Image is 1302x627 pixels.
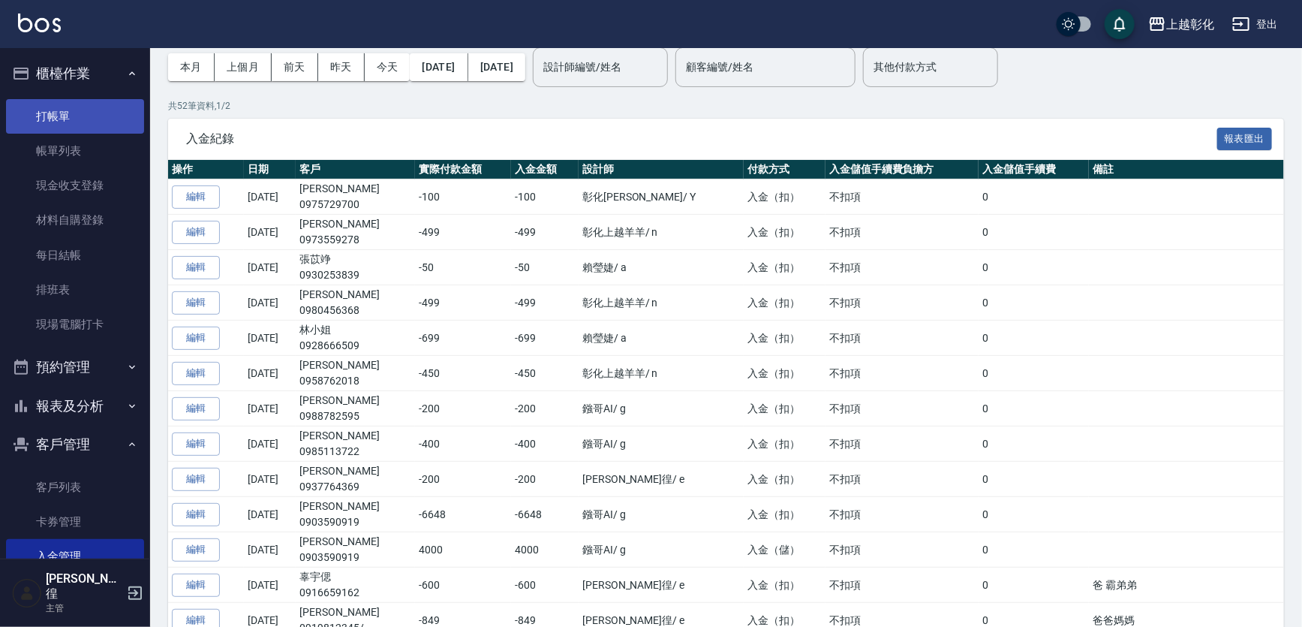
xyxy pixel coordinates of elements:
button: 昨天 [318,53,365,81]
button: 編輯 [172,221,220,244]
button: 預約管理 [6,348,144,387]
td: 彰化上越羊羊 / n [579,356,744,391]
p: 0903590919 [299,514,411,530]
td: 0 [979,568,1089,603]
a: 現場電腦打卡 [6,307,144,342]
td: [PERSON_NAME] [296,179,415,215]
p: 0903590919 [299,550,411,565]
td: -50 [415,250,511,285]
td: 入金（扣） [744,285,825,321]
button: [DATE] [468,53,525,81]
td: -100 [415,179,511,215]
a: 每日結帳 [6,238,144,273]
a: 報表匯出 [1217,131,1273,145]
button: 編輯 [172,503,220,526]
td: [DATE] [244,532,296,568]
td: 不扣項 [825,356,979,391]
td: 0 [979,179,1089,215]
td: -50 [511,250,579,285]
td: 入金（扣） [744,250,825,285]
td: 鏹哥AI / g [579,427,744,462]
td: 不扣項 [825,568,979,603]
td: -200 [415,462,511,497]
td: [PERSON_NAME] [296,532,415,568]
td: [PERSON_NAME]徨 / e [579,462,744,497]
td: 入金（扣） [744,356,825,391]
td: [PERSON_NAME] [296,427,415,462]
td: 不扣項 [825,427,979,462]
p: 0958762018 [299,373,411,389]
td: 不扣項 [825,391,979,427]
td: 0 [979,532,1089,568]
td: 不扣項 [825,532,979,568]
td: [DATE] [244,391,296,427]
div: 上越彰化 [1166,15,1214,34]
td: -499 [511,285,579,321]
td: 不扣項 [825,179,979,215]
p: 0975729700 [299,197,411,213]
td: -499 [511,215,579,250]
td: 0 [979,285,1089,321]
button: 櫃檯作業 [6,54,144,93]
a: 客戶列表 [6,470,144,505]
button: 編輯 [172,574,220,597]
td: 張苡竫 [296,250,415,285]
td: -699 [511,321,579,356]
a: 材料自購登錄 [6,203,144,237]
td: 不扣項 [825,215,979,250]
td: -6648 [511,497,579,532]
button: 本月 [168,53,215,81]
a: 打帳單 [6,99,144,134]
th: 實際付款金額 [415,160,511,179]
td: -450 [511,356,579,391]
td: 4000 [415,532,511,568]
td: 入金（扣） [744,568,825,603]
td: 爸 霸弟弟 [1089,568,1284,603]
p: 共 52 筆資料, 1 / 2 [168,99,1284,113]
td: 0 [979,215,1089,250]
td: 鏹哥AI / g [579,532,744,568]
td: [PERSON_NAME] [296,356,415,391]
td: 賴瑩婕 / a [579,321,744,356]
p: 0930253839 [299,267,411,283]
td: 入金（扣） [744,427,825,462]
th: 操作 [168,160,244,179]
span: 入金紀錄 [186,131,1217,146]
td: 4000 [511,532,579,568]
td: [PERSON_NAME]徨 / e [579,568,744,603]
button: 報表及分析 [6,387,144,426]
td: [PERSON_NAME] [296,497,415,532]
td: 入金（扣） [744,497,825,532]
button: 編輯 [172,185,220,209]
td: 入金（儲） [744,532,825,568]
td: 辜宇偲 [296,568,415,603]
th: 備註 [1089,160,1284,179]
td: -499 [415,285,511,321]
a: 現金收支登錄 [6,168,144,203]
td: 不扣項 [825,497,979,532]
td: 0 [979,427,1089,462]
td: -200 [511,391,579,427]
a: 卡券管理 [6,505,144,539]
td: 入金（扣） [744,462,825,497]
td: 0 [979,321,1089,356]
button: 報表匯出 [1217,128,1273,151]
td: [PERSON_NAME] [296,391,415,427]
td: [DATE] [244,250,296,285]
td: -200 [511,462,579,497]
td: 不扣項 [825,321,979,356]
td: [DATE] [244,179,296,215]
button: 編輯 [172,538,220,562]
th: 設計師 [579,160,744,179]
td: 0 [979,497,1089,532]
td: [DATE] [244,356,296,391]
td: [PERSON_NAME] [296,285,415,321]
td: 入金（扣） [744,321,825,356]
td: -450 [415,356,511,391]
td: [PERSON_NAME] [296,462,415,497]
button: 編輯 [172,256,220,279]
a: 排班表 [6,273,144,307]
button: [DATE] [410,53,468,81]
th: 入金儲值手續費負擔方 [825,160,979,179]
td: 彰化[PERSON_NAME] / Y [579,179,744,215]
